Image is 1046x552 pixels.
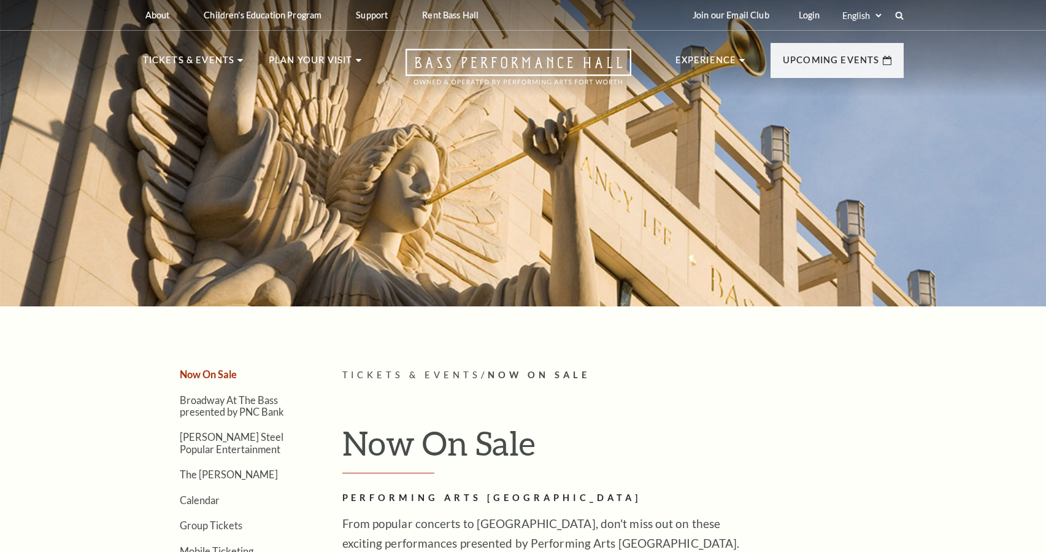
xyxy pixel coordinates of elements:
p: Children's Education Program [204,10,321,20]
p: Plan Your Visit [269,53,353,75]
a: Group Tickets [180,519,242,531]
h2: Performing Arts [GEOGRAPHIC_DATA] [342,491,741,506]
p: About [145,10,170,20]
a: [PERSON_NAME] Steel Popular Entertainment [180,431,283,454]
span: Tickets & Events [342,370,482,380]
h1: Now On Sale [342,423,904,473]
p: Support [356,10,388,20]
a: Broadway At The Bass presented by PNC Bank [180,394,284,418]
p: Upcoming Events [783,53,880,75]
a: The [PERSON_NAME] [180,468,278,480]
span: Now On Sale [488,370,590,380]
p: Rent Bass Hall [422,10,479,20]
a: Now On Sale [180,368,237,380]
p: / [342,368,904,383]
p: Experience [675,53,737,75]
p: Tickets & Events [143,53,235,75]
select: Select: [840,10,883,21]
a: Calendar [180,494,220,506]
